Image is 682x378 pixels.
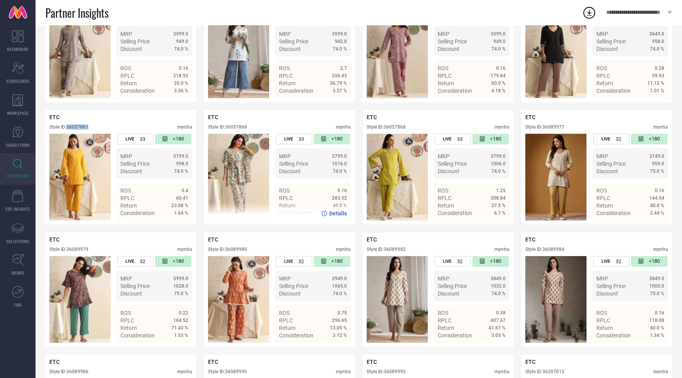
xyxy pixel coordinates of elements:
[176,39,188,44] span: 949.0
[491,31,506,37] span: 3599.0
[279,290,301,297] span: Discount
[284,259,293,264] span: LIVE
[596,168,618,174] span: Discount
[438,73,452,79] span: RPLC
[173,276,188,281] span: 3999.0
[140,136,145,142] span: 33
[321,102,347,108] a: Details
[279,317,293,324] span: RPLC
[367,256,428,343] img: Style preview image
[438,283,467,289] span: Selling Price
[279,65,290,71] span: ROS
[120,275,132,282] span: MRP
[438,88,472,94] span: Consideration
[596,202,613,209] span: Return
[596,88,631,94] span: Consideration
[367,124,406,130] div: Style ID: 36057868
[438,210,472,216] span: Consideration
[438,31,450,37] span: MRP
[49,134,111,221] div: Click to view image
[596,187,607,194] span: ROS
[6,142,30,148] span: SUGGESTIONS
[438,325,454,331] span: Return
[596,210,631,216] span: Consideration
[438,46,459,52] span: Discount
[337,188,347,193] span: 0.16
[496,188,506,193] span: 1.25
[6,238,30,244] span: COLLECTIONS
[177,124,192,130] div: myntra
[596,290,618,297] span: Discount
[126,259,134,264] span: LIVE
[367,236,377,243] span: ETC
[367,247,406,252] div: Style ID: 36089982
[438,275,450,282] span: MRP
[179,310,188,316] span: 0.22
[596,275,608,282] span: MRP
[649,136,660,142] span: <180
[488,102,506,108] span: Details
[208,134,269,221] div: Click to view image
[646,102,664,108] span: Details
[321,210,347,217] a: Details
[171,325,188,331] span: 71.43 %
[176,161,188,167] span: 998.0
[488,346,506,353] span: Details
[438,317,452,324] span: RPLC
[639,346,664,353] a: Details
[494,210,506,216] span: 6.7 %
[120,31,132,37] span: MRP
[279,153,291,159] span: MRP
[6,206,30,212] span: CDC INSIGHTS
[496,65,506,71] span: 0.16
[525,256,586,343] div: Click to view image
[49,256,111,343] div: Click to view image
[284,137,293,142] span: LIVE
[329,102,347,108] span: Details
[332,276,347,281] span: 3949.0
[582,6,596,20] div: Open download list
[279,283,308,289] span: Selling Price
[208,256,269,343] div: Click to view image
[650,291,664,296] span: 75.0 %
[279,46,301,52] span: Discount
[495,369,510,374] div: myntra
[182,188,188,193] span: 0.4
[639,224,664,230] a: Details
[438,195,452,201] span: RPLC
[49,247,88,252] div: Style ID: 36089979
[155,256,191,267] div: Number of days since the style was first listed on the platform
[332,195,347,201] span: 283.52
[490,258,501,265] span: <180
[120,325,137,331] span: Return
[333,46,347,52] span: 74.0 %
[367,11,428,98] img: Style preview image
[298,258,304,264] span: 32
[491,291,506,296] span: 74.0 %
[490,136,501,142] span: <180
[525,11,586,98] div: Click to view image
[329,346,347,353] span: Details
[276,256,312,267] div: Number of days the style has been live on the platform
[367,11,428,98] div: Click to view image
[491,161,506,167] span: 1006.0
[457,258,463,264] span: 32
[208,114,218,120] span: ETC
[330,325,347,331] span: 13.05 %
[655,65,664,71] span: 0.28
[140,258,145,264] span: 32
[652,161,664,167] span: 959.0
[7,46,28,52] span: DASHBOARD
[333,333,347,338] span: 3.12 %
[174,333,188,338] span: 1.53 %
[120,46,142,52] span: Discount
[639,102,664,108] a: Details
[438,38,467,45] span: Selling Price
[653,124,668,130] div: myntra
[208,11,269,98] img: Style preview image
[279,88,313,94] span: Consideration
[333,168,347,174] span: 74.0 %
[438,65,448,71] span: ROS
[525,236,536,243] span: ETC
[367,359,377,365] span: ETC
